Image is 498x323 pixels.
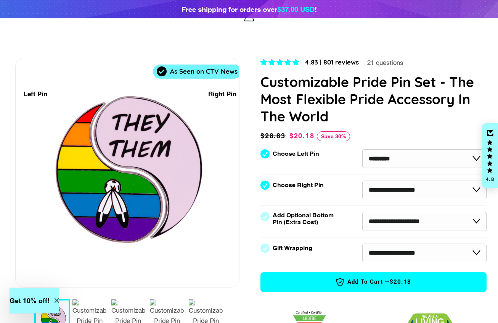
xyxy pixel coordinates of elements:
[273,212,337,226] label: Add Optional Bottom Pin (Extra Cost)
[390,278,411,286] span: $20.18
[273,245,312,252] label: Gift Wrapping
[272,277,475,287] span: Add to Cart —
[260,272,487,292] button: Add to Cart —$20.18
[260,58,301,66] span: 4.83 stars
[367,58,403,68] span: 21 questions
[182,4,317,15] div: Free shipping for orders over !
[260,131,288,141] span: $28.83
[16,58,239,287] div: 1 / 9
[317,131,350,141] span: Save 30%
[482,123,498,188] div: Click to open Judge.me floating reviews tab
[260,73,487,125] h1: Customizable Pride Pin Set - The Most Flexible Pride Accessory In The World
[273,150,319,157] label: Choose Left Pin
[208,89,236,99] div: Right Pin
[289,132,315,140] span: $20.18
[305,58,359,66] span: 4.83 | 801 reviews
[485,177,495,182] div: 4.8
[277,5,315,13] span: $37.00 USD
[273,182,324,189] label: Choose Right Pin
